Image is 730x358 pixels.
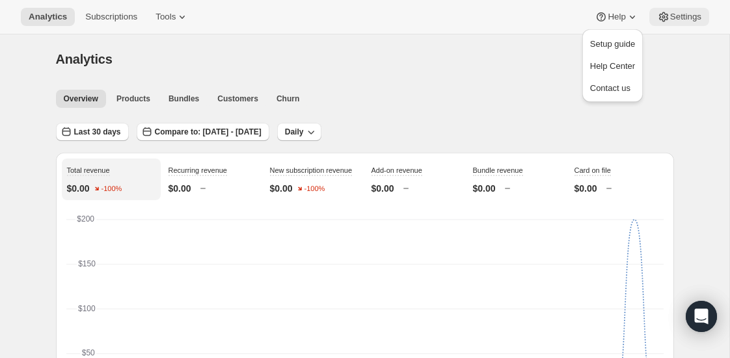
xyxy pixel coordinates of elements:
span: Last 30 days [74,127,121,137]
span: Daily [285,127,304,137]
span: Total revenue [67,166,110,174]
button: Settings [649,8,709,26]
p: $0.00 [473,182,496,195]
span: Analytics [56,52,113,66]
span: Recurring revenue [169,166,228,174]
text: $150 [78,259,96,268]
span: Tools [155,12,176,22]
button: Last 30 days [56,123,129,141]
span: Overview [64,94,98,104]
span: Add-on revenue [372,166,422,174]
span: Customers [217,94,258,104]
span: Help Center [590,61,635,71]
text: $50 [81,348,94,357]
a: Help Center [586,55,639,76]
span: Help [608,12,625,22]
div: Open Intercom Messenger [686,301,717,332]
span: Bundles [169,94,199,104]
span: Products [116,94,150,104]
span: Settings [670,12,701,22]
button: Help [587,8,646,26]
span: Churn [277,94,299,104]
p: $0.00 [67,182,90,195]
button: Compare to: [DATE] - [DATE] [137,123,269,141]
p: $0.00 [372,182,394,195]
button: Setup guide [586,33,639,54]
text: $200 [77,214,94,224]
span: Compare to: [DATE] - [DATE] [155,127,262,137]
p: $0.00 [575,182,597,195]
span: Bundle revenue [473,166,523,174]
span: Setup guide [590,39,635,49]
text: -100% [101,185,122,193]
a: Contact us [586,77,639,98]
text: $100 [78,304,96,313]
span: Contact us [590,83,630,93]
span: Subscriptions [85,12,137,22]
text: -100% [304,185,325,193]
button: Subscriptions [77,8,145,26]
button: Analytics [21,8,75,26]
span: Card on file [575,166,611,174]
p: $0.00 [270,182,293,195]
button: Daily [277,123,322,141]
p: $0.00 [169,182,191,195]
span: New subscription revenue [270,166,353,174]
button: Tools [148,8,196,26]
span: Analytics [29,12,67,22]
